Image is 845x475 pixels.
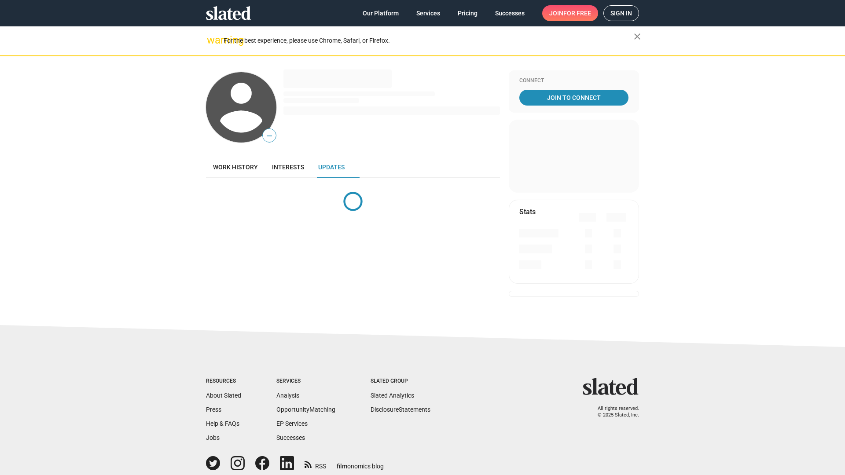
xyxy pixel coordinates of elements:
a: Analysis [276,392,299,399]
span: Sign in [610,6,632,21]
a: RSS [305,457,326,471]
a: Help & FAQs [206,420,239,427]
a: Updates [311,157,352,178]
div: For the best experience, please use Chrome, Safari, or Firefox. [224,35,634,47]
div: Slated Group [371,378,430,385]
a: Services [409,5,447,21]
span: Work history [213,164,258,171]
a: Our Platform [356,5,406,21]
span: Join [549,5,591,21]
a: Work history [206,157,265,178]
a: Successes [276,434,305,441]
span: for free [563,5,591,21]
mat-icon: close [632,31,643,42]
a: DisclosureStatements [371,406,430,413]
a: Pricing [451,5,485,21]
a: EP Services [276,420,308,427]
mat-card-title: Stats [519,207,536,216]
a: Interests [265,157,311,178]
div: Services [276,378,335,385]
a: filmonomics blog [337,455,384,471]
mat-icon: warning [207,35,217,45]
span: Join To Connect [521,90,627,106]
p: All rights reserved. © 2025 Slated, Inc. [588,406,639,418]
a: Joinfor free [542,5,598,21]
span: film [337,463,347,470]
a: Sign in [603,5,639,21]
span: Successes [495,5,525,21]
span: Our Platform [363,5,399,21]
a: Jobs [206,434,220,441]
a: Successes [488,5,532,21]
span: Updates [318,164,345,171]
div: Resources [206,378,241,385]
span: Services [416,5,440,21]
a: About Slated [206,392,241,399]
a: OpportunityMatching [276,406,335,413]
a: Press [206,406,221,413]
a: Join To Connect [519,90,628,106]
a: Slated Analytics [371,392,414,399]
span: Pricing [458,5,478,21]
span: — [263,130,276,142]
div: Connect [519,77,628,84]
span: Interests [272,164,304,171]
